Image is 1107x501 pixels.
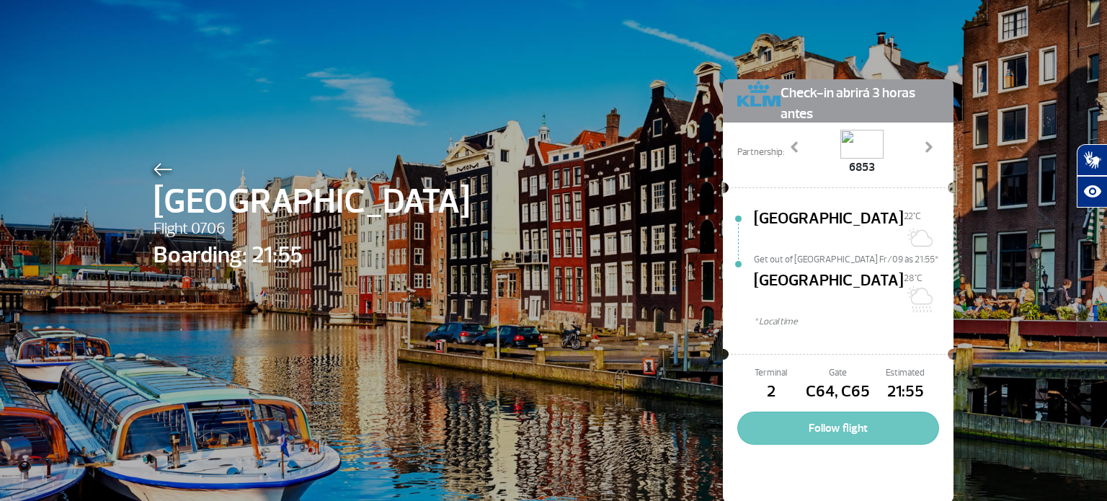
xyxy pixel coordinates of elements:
span: [GEOGRAPHIC_DATA] [754,207,904,253]
img: Sol e Chuva [904,285,933,314]
span: Boarding: 21:55 [154,238,470,272]
img: Sol com muitas nuvens [904,223,933,252]
button: Abrir recursos assistivos. [1077,176,1107,208]
span: 2 [737,380,804,404]
span: Estimated [872,366,939,380]
span: Check-in abrirá 3 horas antes [781,79,939,125]
div: Plugin de acessibilidade da Hand Talk. [1077,144,1107,208]
span: * Local time [754,315,953,329]
span: Get out of [GEOGRAPHIC_DATA] Fr/09 às 21:55* [754,253,953,263]
span: C64, C65 [804,380,871,404]
span: Flight 0706 [154,217,470,241]
span: 21:55 [872,380,939,404]
span: 6853 [840,159,884,176]
span: [GEOGRAPHIC_DATA] [154,176,470,228]
button: Abrir tradutor de língua de sinais. [1077,144,1107,176]
span: Terminal [737,366,804,380]
span: Partnership: [737,146,784,159]
span: [GEOGRAPHIC_DATA] [754,269,904,315]
span: 28°C [904,272,922,284]
span: 22°C [904,210,921,222]
span: Gate [804,366,871,380]
button: Follow flight [737,412,939,445]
